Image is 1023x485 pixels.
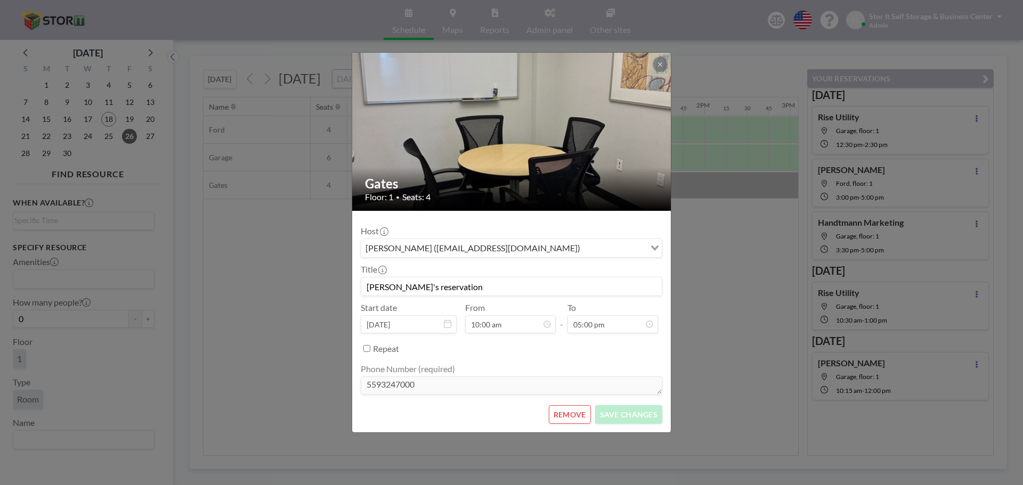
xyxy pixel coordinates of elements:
[361,226,387,236] label: Host
[361,302,397,313] label: Start date
[583,241,644,255] input: Search for option
[361,264,386,275] label: Title
[365,192,393,202] span: Floor: 1
[549,405,591,424] button: REMOVE
[363,241,582,255] span: [PERSON_NAME] ([EMAIL_ADDRESS][DOMAIN_NAME])
[361,364,455,374] label: Phone Number (required)
[595,405,662,424] button: SAVE CHANGES
[361,277,662,295] input: (No title)
[465,302,485,313] label: From
[373,343,399,354] label: Repeat
[396,193,400,201] span: •
[361,239,662,257] div: Search for option
[365,176,659,192] h2: Gates
[560,306,563,330] span: -
[402,192,431,202] span: Seats: 4
[567,302,576,313] label: To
